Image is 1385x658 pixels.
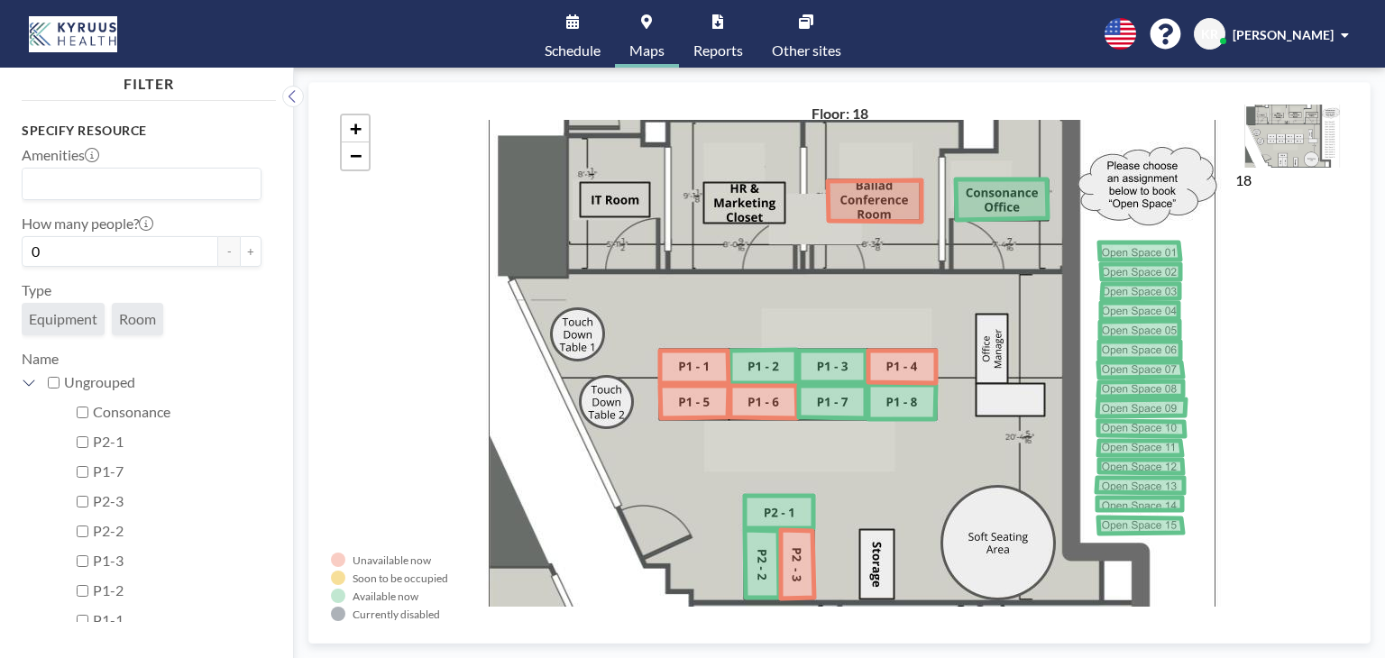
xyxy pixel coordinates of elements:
[29,16,117,52] img: organization-logo
[350,144,362,167] span: −
[22,123,261,139] h3: Specify resource
[93,522,261,540] label: P2-2
[1233,27,1334,42] span: [PERSON_NAME]
[350,117,362,140] span: +
[93,581,261,599] label: P1-2
[342,142,369,169] a: Zoom out
[93,492,261,510] label: P2-3
[29,310,97,328] span: Equipment
[545,43,601,58] span: Schedule
[1235,105,1348,168] img: 2f7274218fad236723d89774894f4856.jpg
[24,172,251,196] input: Search for option
[119,310,156,328] span: Room
[1201,26,1218,42] span: KR
[353,608,440,621] div: Currently disabled
[629,43,665,58] span: Maps
[22,350,59,367] label: Name
[353,589,418,603] div: Available now
[93,403,261,421] label: Consonance
[22,68,276,93] h4: FILTER
[353,553,431,567] div: Unavailable now
[812,105,868,123] h4: Floor: 18
[93,552,261,570] label: P1-3
[218,236,240,267] button: -
[93,433,261,451] label: P2-1
[64,373,261,391] label: Ungrouped
[93,611,261,629] label: P1-1
[772,43,841,58] span: Other sites
[22,146,99,164] label: Amenities
[693,43,743,58] span: Reports
[353,571,448,585] div: Soon to be occupied
[22,215,153,233] label: How many people?
[240,236,261,267] button: +
[22,281,51,299] label: Type
[93,462,261,480] label: P1-7
[1235,171,1252,188] label: 18
[23,169,261,199] div: Search for option
[342,115,369,142] a: Zoom in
